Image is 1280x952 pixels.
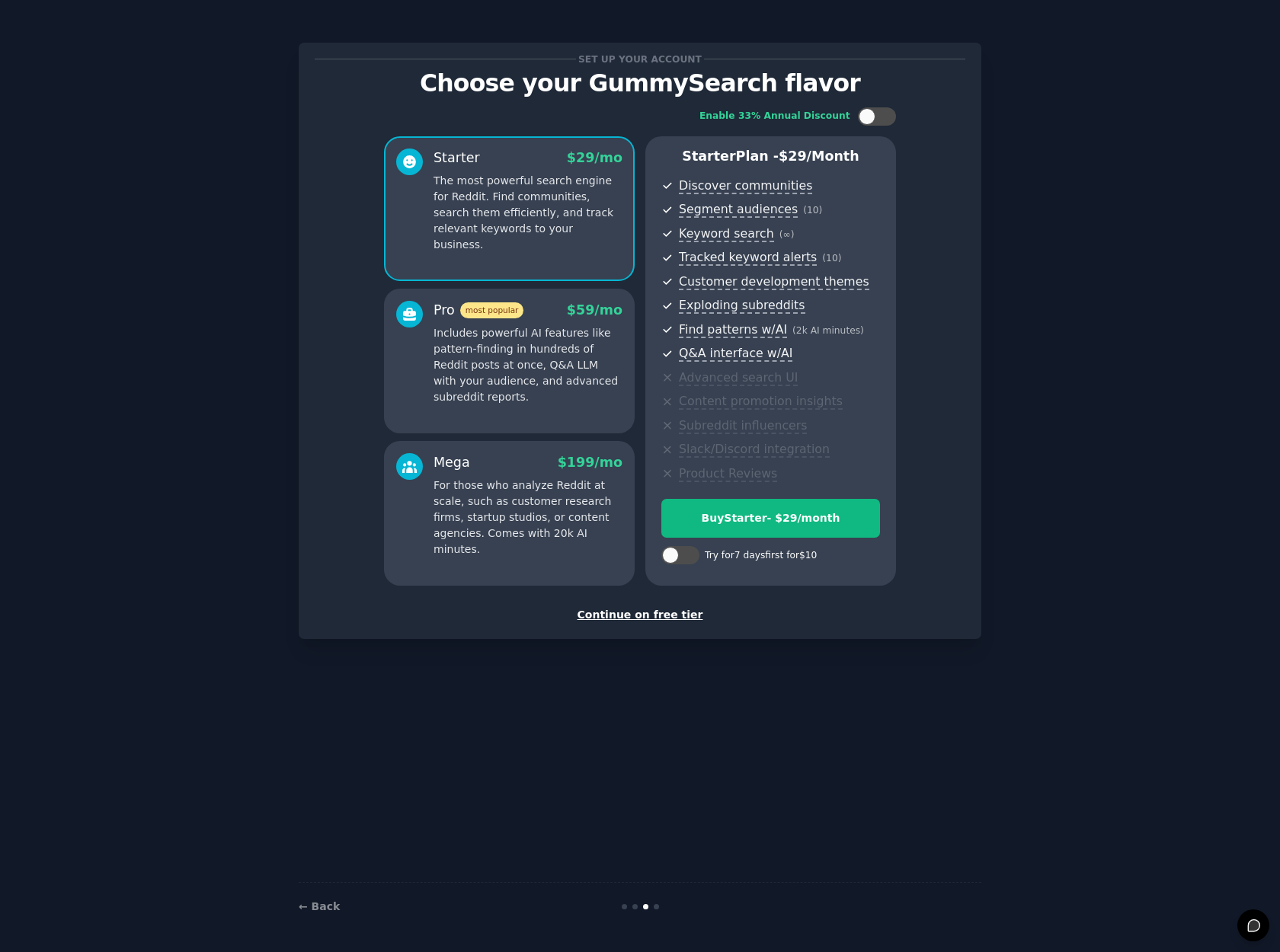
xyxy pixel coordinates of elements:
p: The most powerful search engine for Reddit. Find communities, search them efficiently, and track ... [434,173,622,253]
span: Set up your account [576,51,705,67]
span: Segment audiences [679,202,798,218]
div: Pro [434,301,523,320]
span: Advanced search UI [679,370,798,386]
div: Starter [434,149,480,168]
button: BuyStarter- $29/month [661,499,880,538]
span: Discover communities [679,178,812,194]
div: Buy Starter - $ 29 /month [662,510,879,526]
span: $ 29 /mo [567,150,622,165]
span: $ 199 /mo [558,455,622,470]
span: Product Reviews [679,466,777,482]
span: $ 29 /month [779,149,859,164]
span: Slack/Discord integration [679,442,830,458]
span: Find patterns w/AI [679,322,787,338]
div: Enable 33% Annual Discount [699,110,850,123]
p: Choose your GummySearch flavor [315,70,965,97]
span: Customer development themes [679,274,869,290]
p: For those who analyze Reddit at scale, such as customer research firms, startup studios, or conte... [434,478,622,557]
span: ( ∞ ) [779,229,795,240]
p: Starter Plan - [661,147,880,166]
p: Includes powerful AI features like pattern-finding in hundreds of Reddit posts at once, Q&A LLM w... [434,325,622,405]
div: Mega [434,453,470,472]
span: ( 10 ) [803,205,822,216]
a: ← Back [299,900,340,912]
div: Continue on free tier [315,607,965,623]
span: Keyword search [679,226,774,242]
span: Exploding subreddits [679,298,805,314]
span: most popular [460,302,524,318]
div: Try for 7 days first for $10 [705,549,817,563]
span: ( 10 ) [822,253,841,264]
span: Tracked keyword alerts [679,250,817,266]
span: $ 59 /mo [567,302,622,318]
span: ( 2k AI minutes ) [792,325,864,336]
span: Content promotion insights [679,394,843,410]
span: Subreddit influencers [679,418,807,434]
span: Q&A interface w/AI [679,346,792,362]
